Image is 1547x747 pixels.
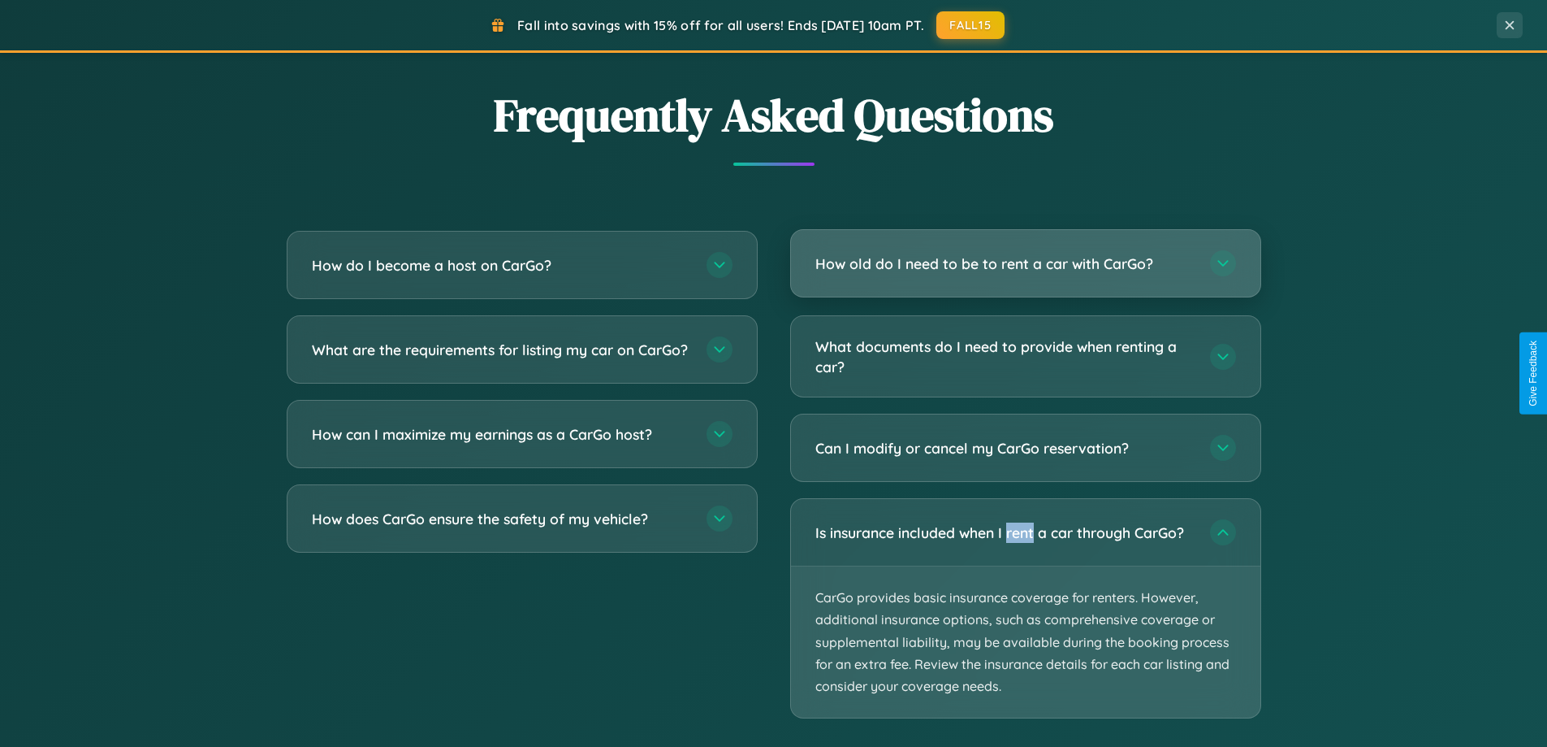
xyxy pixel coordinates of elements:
[815,254,1194,274] h3: How old do I need to be to rent a car with CarGo?
[312,255,690,276] h3: How do I become a host on CarGo?
[312,340,690,360] h3: What are the requirements for listing my car on CarGo?
[815,523,1194,543] h3: Is insurance included when I rent a car through CarGo?
[815,337,1194,376] h3: What documents do I need to provide when renting a car?
[517,17,924,33] span: Fall into savings with 15% off for all users! Ends [DATE] 10am PT.
[287,84,1261,146] h2: Frequently Asked Questions
[1528,341,1539,406] div: Give Feedback
[312,509,690,529] h3: How does CarGo ensure the safety of my vehicle?
[815,438,1194,458] h3: Can I modify or cancel my CarGo reservation?
[791,567,1260,718] p: CarGo provides basic insurance coverage for renters. However, additional insurance options, such ...
[936,11,1005,39] button: FALL15
[312,424,690,445] h3: How can I maximize my earnings as a CarGo host?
